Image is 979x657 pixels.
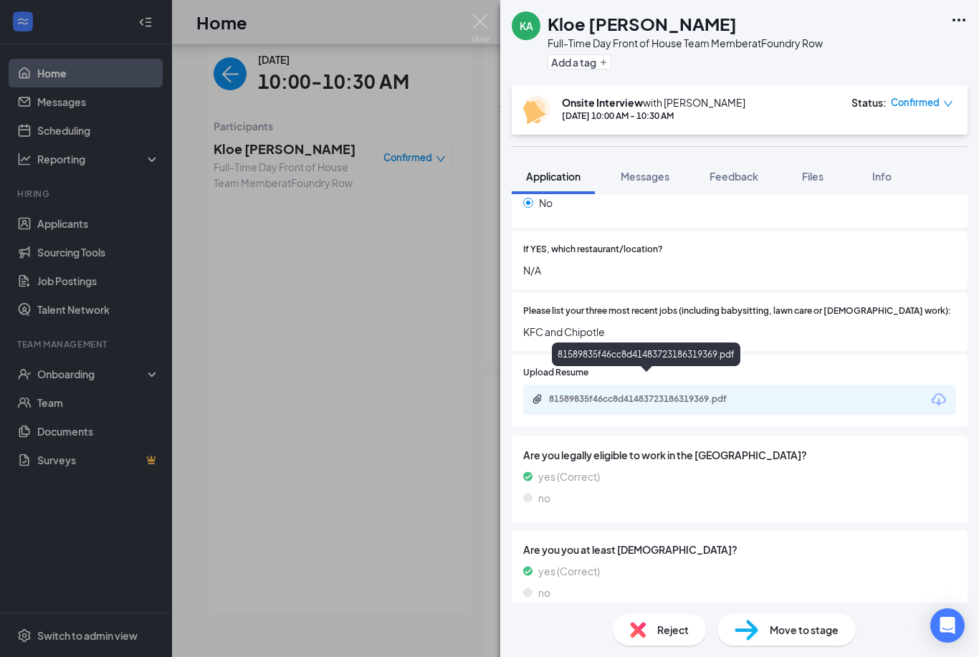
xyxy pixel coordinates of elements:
span: Please list your three most recent jobs (including babysitting, lawn care or [DEMOGRAPHIC_DATA] w... [523,304,951,318]
span: Are you legally eligible to work in the [GEOGRAPHIC_DATA]? [523,447,956,463]
svg: Download [930,391,947,408]
a: Paperclip81589835f46cc8d41483723186319369.pdf [532,393,764,407]
div: with [PERSON_NAME] [562,95,745,110]
svg: Plus [599,58,608,67]
div: 81589835f46cc8d41483723186319369.pdf [552,342,740,366]
span: down [943,99,953,109]
span: yes (Correct) [538,469,600,484]
b: Onsite Interview [562,96,643,109]
span: Files [802,170,823,183]
span: KFC and Chipotle [523,324,956,340]
button: PlusAdd a tag [548,54,611,69]
span: N/A [523,262,956,278]
div: [DATE] 10:00 AM - 10:30 AM [562,110,745,122]
span: If YES, which restaurant/location? [523,243,663,256]
span: Move to stage [770,622,839,638]
svg: Paperclip [532,393,543,405]
h1: Kloe [PERSON_NAME] [548,11,737,36]
span: Info [872,170,892,183]
span: No [539,195,553,211]
span: Messages [621,170,669,183]
span: Upload Resume [523,366,588,380]
span: no [538,585,550,600]
span: Are you you at least [DEMOGRAPHIC_DATA]? [523,542,956,557]
span: Application [526,170,581,183]
span: Feedback [710,170,758,183]
div: Full-Time Day Front of House Team Member at Foundry Row [548,36,823,50]
svg: Ellipses [950,11,968,29]
span: Confirmed [891,95,940,110]
div: KA [520,19,533,33]
span: Reject [657,622,689,638]
div: Status : [851,95,887,110]
div: 81589835f46cc8d41483723186319369.pdf [549,393,750,405]
div: Open Intercom Messenger [930,608,965,643]
span: no [538,490,550,506]
span: yes (Correct) [538,563,600,579]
